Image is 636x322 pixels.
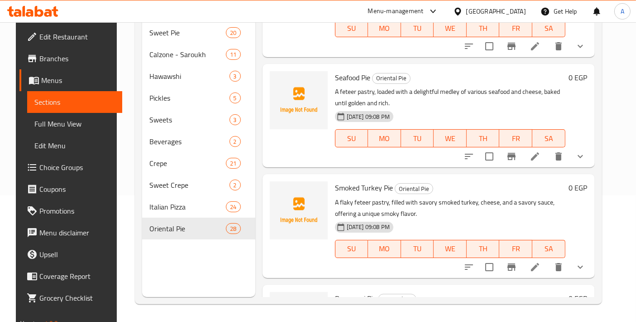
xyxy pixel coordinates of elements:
[142,65,255,87] div: Hawawshi3
[34,140,115,151] span: Edit Menu
[19,244,122,265] a: Upsell
[569,71,588,84] h6: 0 EGP
[39,162,115,173] span: Choice Groups
[142,218,255,239] div: Oriental Pie28
[230,136,241,147] div: items
[335,86,565,109] p: A feteer pastry, loaded with a delightful medley of various seafood and cheese, baked until golde...
[149,27,226,38] div: Sweet Pie
[575,151,586,162] svg: Show Choices
[226,27,240,38] div: items
[149,49,226,60] span: Calzone - Saroukh
[19,178,122,200] a: Coupons
[149,158,226,169] div: Crepe
[532,240,565,258] button: SA
[226,223,240,234] div: items
[339,22,364,35] span: SU
[437,132,463,145] span: WE
[343,223,393,231] span: [DATE] 09:08 PM
[405,242,430,255] span: TU
[368,240,401,258] button: MO
[569,146,591,167] button: show more
[499,19,532,37] button: FR
[149,223,226,234] div: Oriental Pie
[434,129,467,147] button: WE
[373,73,410,83] span: Oriental Pie
[395,183,433,194] div: Oriental Pie
[39,31,115,42] span: Edit Restaurant
[458,256,480,278] button: sort-choices
[434,240,467,258] button: WE
[335,240,368,258] button: SU
[142,196,255,218] div: Italian Pizza24
[548,146,569,167] button: delete
[335,71,370,84] span: Seafood Pie
[270,181,328,239] img: Smoked Turkey Pie
[27,91,122,113] a: Sections
[501,256,522,278] button: Branch-specific-item
[39,184,115,195] span: Coupons
[401,19,434,37] button: TU
[39,293,115,303] span: Grocery Checklist
[230,181,240,190] span: 2
[480,147,499,166] span: Select to update
[19,48,122,69] a: Branches
[372,22,397,35] span: MO
[142,22,255,44] div: Sweet Pie20
[142,152,255,174] div: Crepe21
[226,159,240,168] span: 21
[142,18,255,243] nav: Menu sections
[536,242,562,255] span: SA
[226,224,240,233] span: 28
[532,129,565,147] button: SA
[149,114,230,125] span: Sweets
[19,287,122,309] a: Grocery Checklist
[405,132,430,145] span: TU
[142,44,255,65] div: Calzone - Saroukh11
[575,262,586,273] svg: Show Choices
[503,242,529,255] span: FR
[480,37,499,56] span: Select to update
[226,50,240,59] span: 11
[501,146,522,167] button: Branch-specific-item
[458,35,480,57] button: sort-choices
[339,132,364,145] span: SU
[149,71,230,82] span: Hawawshi
[532,19,565,37] button: SA
[230,116,240,124] span: 3
[470,132,496,145] span: TH
[149,180,230,190] span: Sweet Crepe
[536,22,562,35] span: SA
[226,201,240,212] div: items
[343,112,393,121] span: [DATE] 09:08 PM
[372,73,411,84] div: Oriental Pie
[530,262,540,273] a: Edit menu item
[368,6,424,17] div: Menu-management
[142,109,255,131] div: Sweets3
[368,129,401,147] button: MO
[149,136,230,147] span: Beverages
[499,240,532,258] button: FR
[458,146,480,167] button: sort-choices
[470,242,496,255] span: TH
[536,132,562,145] span: SA
[569,292,588,305] h6: 0 EGP
[230,114,241,125] div: items
[335,292,376,305] span: Pepperoni Pie
[142,131,255,152] div: Beverages2
[378,294,416,305] div: Oriental Pie
[530,151,540,162] a: Edit menu item
[470,22,496,35] span: TH
[230,72,240,81] span: 3
[39,227,115,238] span: Menu disclaimer
[467,19,500,37] button: TH
[230,94,240,102] span: 5
[142,87,255,109] div: Pickles5
[39,205,115,216] span: Promotions
[335,197,565,220] p: A flaky feteer pastry, filled with savory smoked turkey, cheese, and a savory sauce, offering a u...
[34,97,115,107] span: Sections
[226,158,240,169] div: items
[575,41,586,52] svg: Show Choices
[39,249,115,260] span: Upsell
[501,35,522,57] button: Branch-specific-item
